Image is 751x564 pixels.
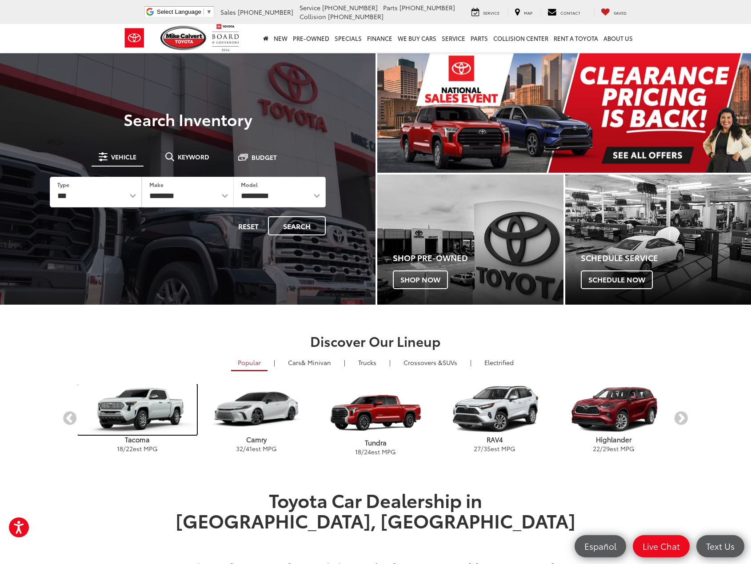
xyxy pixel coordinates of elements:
[465,8,506,17] a: Service
[200,385,313,433] img: Toyota Camry
[300,3,320,12] span: Service
[231,216,266,235] button: Reset
[117,444,123,453] span: 18
[328,12,383,21] span: [PHONE_NUMBER]
[594,8,633,17] a: My Saved Vehicles
[37,110,338,128] h3: Search Inventory
[557,385,671,433] img: Toyota Highlander
[702,540,739,552] span: Text Us
[468,24,491,52] a: Parts
[560,10,580,16] span: Contact
[260,24,271,52] a: Home
[355,447,361,456] span: 18
[633,535,690,557] a: Live Chat
[178,154,209,160] span: Keyword
[78,384,197,435] img: Toyota Tacoma
[377,53,751,173] section: Carousel section with vehicle pictures - may contain disclaimers.
[603,444,610,453] span: 29
[581,270,653,289] span: Schedule Now
[435,435,554,444] p: RAV4
[272,358,277,367] li: |
[118,24,151,52] img: Toyota
[231,355,268,371] a: Popular
[393,270,448,289] span: Shop Now
[554,435,673,444] p: Highlander
[241,181,258,188] label: Model
[149,181,164,188] label: Make
[483,444,491,453] span: 35
[403,358,443,367] span: Crossovers &
[220,8,236,16] span: Sales
[491,24,551,52] a: Collision Center
[126,444,133,453] span: 22
[316,447,435,456] p: / est MPG
[78,435,197,444] p: Tacoma
[342,358,348,367] li: |
[387,358,393,367] li: |
[290,24,332,52] a: Pre-Owned
[377,53,751,173] img: Clearance Pricing Is Back
[673,411,689,427] button: Next
[111,154,136,160] span: Vehicle
[439,24,468,52] a: Service
[157,8,212,15] a: Select Language​
[300,12,326,21] span: Collision
[508,8,539,17] a: Map
[696,535,744,557] a: Text Us
[252,154,277,160] span: Budget
[614,10,627,16] span: Saved
[62,411,78,427] button: Previous
[238,8,293,16] span: [PHONE_NUMBER]
[197,444,316,453] p: / est MPG
[575,535,626,557] a: Español
[236,444,243,453] span: 32
[62,334,689,348] h2: Discover Our Lineup
[377,175,563,305] div: Toyota
[160,26,208,50] img: Mike Calvert Toyota
[399,3,455,12] span: [PHONE_NUMBER]
[246,444,252,453] span: 41
[204,8,204,15] span: ​
[206,8,212,15] span: ▼
[57,181,69,188] label: Type
[197,435,316,444] p: Camry
[169,489,582,551] h1: Toyota Car Dealership in [GEOGRAPHIC_DATA], [GEOGRAPHIC_DATA]
[524,10,532,16] span: Map
[554,444,673,453] p: / est MPG
[638,540,684,552] span: Live Chat
[319,389,432,437] img: Toyota Tundra
[397,355,464,370] a: SUVs
[268,216,326,235] button: Search
[483,10,499,16] span: Service
[332,24,364,52] a: Specials
[593,444,600,453] span: 22
[301,358,331,367] span: & Minivan
[377,175,563,305] a: Shop Pre-Owned Shop Now
[393,254,563,262] h4: Shop Pre-Owned
[62,377,689,461] aside: carousel
[468,358,474,367] li: |
[271,24,290,52] a: New
[322,3,378,12] span: [PHONE_NUMBER]
[541,8,587,17] a: Contact
[580,540,621,552] span: Español
[281,355,338,370] a: Cars
[78,444,197,453] p: / est MPG
[157,8,201,15] span: Select Language
[601,24,635,52] a: About Us
[364,447,371,456] span: 24
[478,355,520,370] a: Electrified
[377,53,751,173] div: carousel slide number 1 of 1
[474,444,481,453] span: 27
[364,24,395,52] a: Finance
[551,24,601,52] a: Rent a Toyota
[316,438,435,447] p: Tundra
[383,3,398,12] span: Parts
[438,385,551,433] img: Toyota RAV4
[352,355,383,370] a: Trucks
[395,24,439,52] a: WE BUY CARS
[435,444,554,453] p: / est MPG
